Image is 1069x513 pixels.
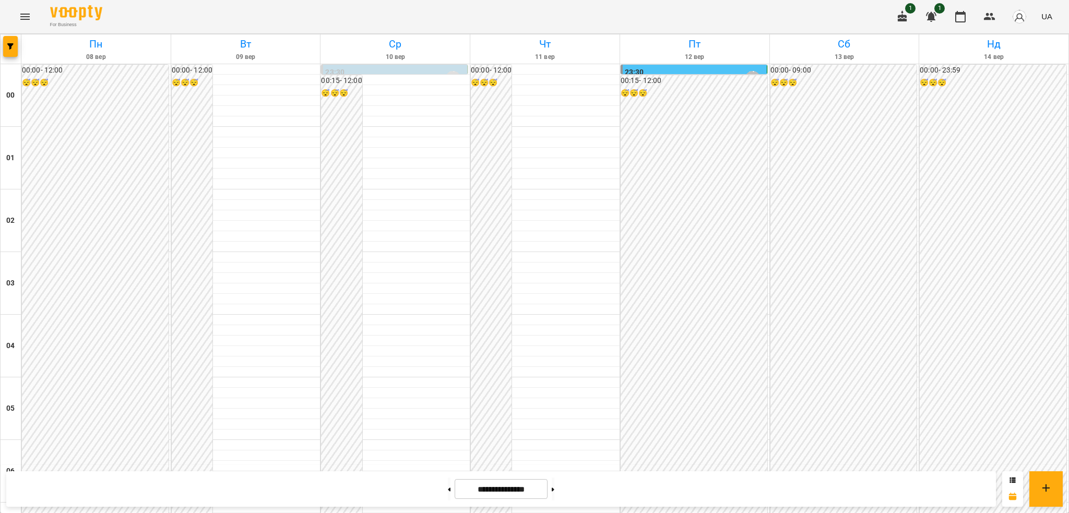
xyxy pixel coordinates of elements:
[1037,7,1056,26] button: UA
[622,36,768,52] h6: Пт
[1041,11,1052,22] span: UA
[471,65,512,76] h6: 00:00 - 12:00
[6,152,15,164] h6: 01
[321,75,362,87] h6: 00:15 - 12:00
[6,90,15,101] h6: 00
[22,77,169,89] h6: 😴😴😴
[13,4,38,29] button: Menu
[934,3,945,14] span: 1
[321,88,362,99] h6: 😴😴😴
[472,36,618,52] h6: Чт
[920,65,1066,76] h6: 00:00 - 23:59
[50,21,102,28] span: For Business
[22,65,169,76] h6: 00:00 - 12:00
[1012,9,1027,24] img: avatar_s.png
[771,36,918,52] h6: Сб
[921,52,1067,62] h6: 14 вер
[770,65,917,76] h6: 00:00 - 09:00
[6,403,15,414] h6: 05
[172,65,212,76] h6: 00:00 - 12:00
[23,36,169,52] h6: Пн
[921,36,1067,52] h6: Нд
[920,77,1066,89] h6: 😴😴😴
[172,77,212,89] h6: 😴😴😴
[173,36,319,52] h6: Вт
[471,77,512,89] h6: 😴😴😴
[621,75,767,87] h6: 00:15 - 12:00
[50,5,102,20] img: Voopty Logo
[622,52,768,62] h6: 12 вер
[6,215,15,226] h6: 02
[770,77,917,89] h6: 😴😴😴
[905,3,916,14] span: 1
[771,52,918,62] h6: 13 вер
[173,52,319,62] h6: 09 вер
[621,88,767,99] h6: 😴😴😴
[23,52,169,62] h6: 08 вер
[322,52,468,62] h6: 10 вер
[322,36,468,52] h6: Ср
[6,340,15,352] h6: 04
[745,71,761,87] div: Луньова Ганна
[325,67,345,78] label: 23:30
[472,52,618,62] h6: 11 вер
[625,67,644,78] label: 23:30
[445,71,461,87] div: Луньова Ганна
[6,278,15,289] h6: 03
